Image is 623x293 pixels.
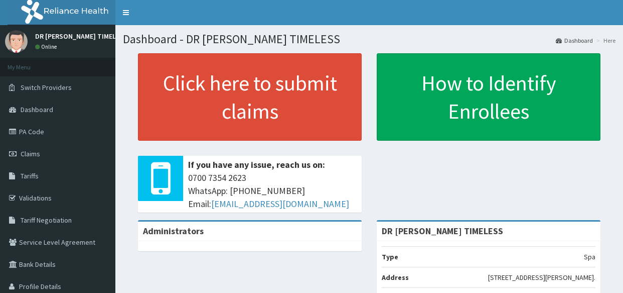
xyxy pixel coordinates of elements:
[377,53,600,141] a: How to Identify Enrollees
[188,159,325,170] b: If you have any issue, reach us on:
[556,36,593,45] a: Dashboard
[594,36,615,45] li: Here
[21,216,72,225] span: Tariff Negotiation
[35,33,127,40] p: DR [PERSON_NAME] TIMELESS
[35,43,59,50] a: Online
[123,33,615,46] h1: Dashboard - DR [PERSON_NAME] TIMELESS
[21,105,53,114] span: Dashboard
[211,198,349,210] a: [EMAIL_ADDRESS][DOMAIN_NAME]
[382,225,503,237] strong: DR [PERSON_NAME] TIMELESS
[382,273,409,282] b: Address
[21,83,72,92] span: Switch Providers
[5,30,28,53] img: User Image
[584,252,595,262] p: Spa
[488,272,595,282] p: [STREET_ADDRESS][PERSON_NAME].
[138,53,362,141] a: Click here to submit claims
[382,252,398,261] b: Type
[143,225,204,237] b: Administrators
[21,171,39,180] span: Tariffs
[188,171,357,210] span: 0700 7354 2623 WhatsApp: [PHONE_NUMBER] Email:
[21,149,40,158] span: Claims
